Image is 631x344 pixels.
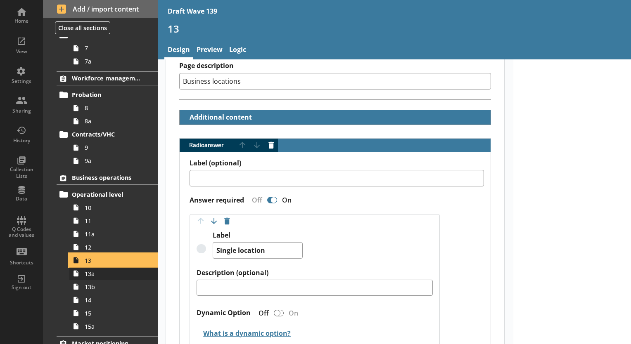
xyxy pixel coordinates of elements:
div: Data [7,196,36,202]
textarea: Single location [213,242,303,259]
span: 8 [85,104,147,112]
div: Settings [7,78,36,85]
label: Description (optional) [197,269,433,277]
a: Workforce management [57,71,158,85]
a: 8 [69,101,158,115]
span: 13 [85,257,147,264]
span: 11 [85,217,147,225]
a: 7a [69,55,158,68]
a: Probation [57,88,158,101]
span: 7 [85,44,147,52]
span: 15a [85,323,147,330]
li: Operational level101111a121313a13b141515a [60,188,158,333]
a: 13 [69,254,158,267]
a: 11 [69,214,158,227]
span: 11a [85,230,147,238]
label: Label (optional) [190,159,484,167]
a: 11a [69,227,158,240]
span: 14 [85,296,147,304]
a: 14 [69,293,158,306]
span: Radio answer [180,142,236,148]
button: Additional content [183,110,254,125]
div: Q Codes and values [7,226,36,238]
li: Probation88a [60,88,158,128]
a: 9 [69,141,158,154]
span: 15 [85,309,147,317]
span: 13a [85,270,147,278]
a: 9a [69,154,158,167]
button: Delete answer [265,139,278,152]
a: Operational level [57,188,158,201]
a: 10 [69,201,158,214]
button: What is a dynamic option? [197,326,292,340]
a: Business operations [57,171,158,185]
label: Answer required [190,196,244,205]
div: On [279,196,298,205]
span: Business operations [72,174,143,181]
li: Workforce managementProbation88aContracts/VHC99a [43,71,158,167]
a: 7 [69,42,158,55]
span: 9 [85,144,147,151]
span: Contracts/VHC [72,130,143,138]
span: 9a [85,157,147,165]
span: 10 [85,204,147,212]
a: Logic [226,42,249,59]
label: Label [213,231,303,240]
span: Probation [72,91,143,99]
div: View [7,48,36,55]
div: Sign out [7,284,36,291]
div: History [7,137,36,144]
div: Off [245,196,266,205]
span: Workforce management [72,74,143,82]
div: Draft Wave 139 [168,7,217,16]
li: Contracts/VHC99a [60,128,158,167]
button: Move option down [207,214,221,228]
a: 13b [69,280,158,293]
a: 12 [69,240,158,254]
a: Contracts/VHC [57,128,158,141]
span: 13b [85,283,147,291]
span: 8a [85,117,147,125]
div: Off [252,309,272,318]
div: Home [7,18,36,24]
a: 15a [69,320,158,333]
label: Dynamic Option [197,309,251,317]
label: Page description [179,61,491,70]
span: Operational level [72,191,143,198]
h1: 13 [168,22,621,35]
button: Delete option [221,214,234,228]
span: 12 [85,243,147,251]
button: Close all sections [55,21,110,34]
a: Preview [193,42,226,59]
div: Sharing [7,108,36,114]
a: 8a [69,115,158,128]
span: 7a [85,57,147,65]
a: 13a [69,267,158,280]
li: Business operationsOperational level101111a121313a13b141515a [43,171,158,333]
div: Collection Lists [7,166,36,179]
span: Add / import content [57,5,144,14]
div: Shortcuts [7,259,36,266]
a: 15 [69,306,158,320]
div: On [285,309,305,318]
li: Recruitment77a [60,28,158,68]
a: Design [164,42,193,59]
